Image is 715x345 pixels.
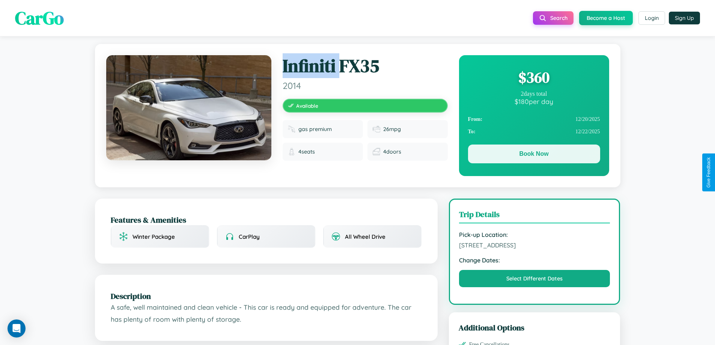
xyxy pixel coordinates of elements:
[459,209,610,223] h3: Trip Details
[296,102,318,109] span: Available
[468,67,600,87] div: $ 360
[288,148,295,155] img: Seats
[638,11,665,25] button: Login
[383,148,401,155] span: 4 doors
[111,301,422,325] p: A safe, well maintained and clean vehicle - This car is ready and equipped for adventure. The car...
[345,233,385,240] span: All Wheel Drive
[383,126,401,133] span: 26 mpg
[106,55,271,160] img: Infiniti FX35 2014
[111,214,422,225] h2: Features & Amenities
[468,125,600,138] div: 12 / 22 / 2025
[579,11,633,25] button: Become a Host
[283,80,448,91] span: 2014
[669,12,700,24] button: Sign Up
[459,270,610,287] button: Select Different Dates
[468,116,483,122] strong: From:
[459,322,611,333] h3: Additional Options
[111,291,422,301] h2: Description
[288,125,295,133] img: Fuel type
[468,113,600,125] div: 12 / 20 / 2025
[15,6,64,30] span: CarGo
[533,11,574,25] button: Search
[298,126,332,133] span: gas premium
[298,148,315,155] span: 4 seats
[459,256,610,264] strong: Change Dates:
[373,125,380,133] img: Fuel efficiency
[132,233,175,240] span: Winter Package
[283,55,448,77] h1: Infiniti FX35
[459,241,610,249] span: [STREET_ADDRESS]
[468,90,600,97] div: 2 days total
[8,319,26,337] div: Open Intercom Messenger
[239,233,260,240] span: CarPlay
[550,15,567,21] span: Search
[468,128,476,135] strong: To:
[468,145,600,163] button: Book Now
[706,157,711,188] div: Give Feedback
[468,97,600,105] div: $ 180 per day
[373,148,380,155] img: Doors
[459,231,610,238] strong: Pick-up Location:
